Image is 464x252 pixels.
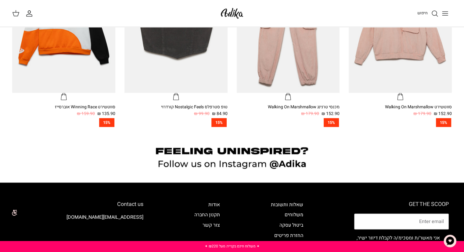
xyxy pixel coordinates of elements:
span: 15% [324,118,339,127]
span: 179.90 ₪ [301,110,319,117]
span: חיפוש [417,10,428,16]
img: Adika IL [127,231,143,239]
a: תקנון החברה [194,211,220,218]
a: אודות [208,201,220,208]
span: 84.90 ₪ [212,110,228,117]
button: צ'אט [441,232,459,250]
a: משלוחים [285,211,303,218]
div: סווטשירט Walking On Marshmallow [349,104,452,110]
div: טופ סטרפלס Nostalgic Feels קורדרוי [124,104,228,110]
span: 15% [211,118,227,127]
span: 15% [436,118,451,127]
a: שאלות ותשובות [271,201,303,208]
button: Toggle menu [438,7,452,20]
a: ביטול עסקה [279,221,303,229]
a: טופ סטרפלס Nostalgic Feels קורדרוי 84.90 ₪ 99.90 ₪ [124,104,228,117]
h6: GET THE SCOOP [354,201,449,208]
a: 15% [237,118,340,127]
img: Adika IL [219,6,245,20]
span: 159.90 ₪ [77,110,95,117]
input: Email [354,214,449,229]
a: מכנסי טרנינג Walking On Marshmallow 152.90 ₪ 179.90 ₪ [237,104,340,117]
span: 152.90 ₪ [322,110,340,117]
h6: Contact us [15,201,143,208]
span: 99.90 ₪ [194,110,210,117]
a: 15% [12,118,115,127]
span: 135.90 ₪ [97,110,115,117]
a: צור קשר [203,221,220,229]
div: סווטשירט Winning Race אוברסייז [12,104,115,110]
span: 179.90 ₪ [413,110,431,117]
a: ✦ משלוח חינם בקנייה מעל ₪220 ✦ [204,243,259,249]
div: מכנסי טרנינג Walking On Marshmallow [237,104,340,110]
span: 152.90 ₪ [434,110,452,117]
a: סווטשירט Walking On Marshmallow 152.90 ₪ 179.90 ₪ [349,104,452,117]
a: חיפוש [417,10,438,17]
a: החזרת פריטים [274,232,303,239]
a: סווטשירט Winning Race אוברסייז 135.90 ₪ 159.90 ₪ [12,104,115,117]
a: החשבון שלי [26,10,35,17]
img: accessibility_icon02.svg [5,204,21,221]
a: 15% [124,118,228,127]
a: [EMAIL_ADDRESS][DOMAIN_NAME] [67,214,143,221]
a: 15% [349,118,452,127]
span: 15% [99,118,114,127]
